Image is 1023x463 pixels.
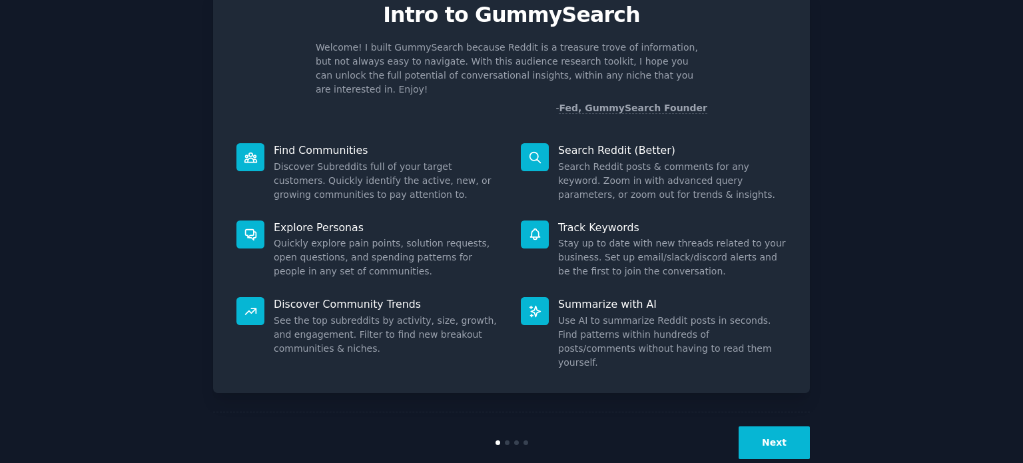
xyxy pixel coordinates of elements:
p: Explore Personas [274,221,502,234]
div: - [555,101,707,115]
p: Summarize with AI [558,297,787,311]
dd: Use AI to summarize Reddit posts in seconds. Find patterns within hundreds of posts/comments with... [558,314,787,370]
p: Search Reddit (Better) [558,143,787,157]
p: Track Keywords [558,221,787,234]
dd: Stay up to date with new threads related to your business. Set up email/slack/discord alerts and ... [558,236,787,278]
p: Welcome! I built GummySearch because Reddit is a treasure trove of information, but not always ea... [316,41,707,97]
dd: Search Reddit posts & comments for any keyword. Zoom in with advanced query parameters, or zoom o... [558,160,787,202]
button: Next [739,426,810,459]
p: Find Communities [274,143,502,157]
a: Fed, GummySearch Founder [559,103,707,114]
p: Intro to GummySearch [227,3,796,27]
dd: Discover Subreddits full of your target customers. Quickly identify the active, new, or growing c... [274,160,502,202]
dd: Quickly explore pain points, solution requests, open questions, and spending patterns for people ... [274,236,502,278]
p: Discover Community Trends [274,297,502,311]
dd: See the top subreddits by activity, size, growth, and engagement. Filter to find new breakout com... [274,314,502,356]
